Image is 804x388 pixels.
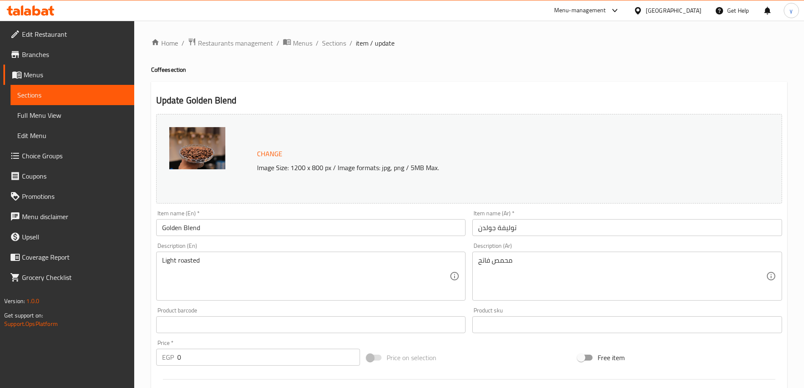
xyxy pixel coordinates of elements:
[790,6,793,15] span: y
[554,5,606,16] div: Menu-management
[3,186,134,206] a: Promotions
[22,232,127,242] span: Upsell
[156,316,466,333] input: Please enter product barcode
[472,316,782,333] input: Please enter product sku
[257,148,282,160] span: Change
[26,296,39,307] span: 1.0.0
[188,38,273,49] a: Restaurants management
[283,38,312,49] a: Menus
[24,70,127,80] span: Menus
[3,206,134,227] a: Menu disclaimer
[151,38,787,49] nav: breadcrumb
[4,318,58,329] a: Support.OpsPlatform
[198,38,273,48] span: Restaurants management
[3,24,134,44] a: Edit Restaurant
[11,125,134,146] a: Edit Menu
[349,38,352,48] li: /
[22,49,127,60] span: Branches
[3,166,134,186] a: Coupons
[151,38,178,48] a: Home
[4,296,25,307] span: Version:
[22,252,127,262] span: Coverage Report
[356,38,395,48] span: item / update
[3,267,134,288] a: Grocery Checklist
[22,212,127,222] span: Menu disclaimer
[4,310,43,321] span: Get support on:
[3,146,134,166] a: Choice Groups
[22,272,127,282] span: Grocery Checklist
[151,65,787,74] h4: Coffee section
[162,352,174,362] p: EGP
[276,38,279,48] li: /
[22,151,127,161] span: Choice Groups
[478,256,766,296] textarea: محمص فاتح
[293,38,312,48] span: Menus
[11,105,134,125] a: Full Menu View
[3,65,134,85] a: Menus
[177,349,360,366] input: Please enter price
[162,256,450,296] textarea: Light roasted
[472,219,782,236] input: Enter name Ar
[17,110,127,120] span: Full Menu View
[387,353,436,363] span: Price on selection
[156,219,466,236] input: Enter name En
[646,6,701,15] div: [GEOGRAPHIC_DATA]
[22,29,127,39] span: Edit Restaurant
[156,94,782,107] h2: Update Golden Blend
[3,227,134,247] a: Upsell
[22,171,127,181] span: Coupons
[598,353,625,363] span: Free item
[254,163,704,173] p: Image Size: 1200 x 800 px / Image formats: jpg, png / 5MB Max.
[3,247,134,267] a: Coverage Report
[3,44,134,65] a: Branches
[169,127,225,169] img: mmw_638850398451242608
[254,145,286,163] button: Change
[17,90,127,100] span: Sections
[322,38,346,48] a: Sections
[22,191,127,201] span: Promotions
[181,38,184,48] li: /
[17,130,127,141] span: Edit Menu
[316,38,319,48] li: /
[11,85,134,105] a: Sections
